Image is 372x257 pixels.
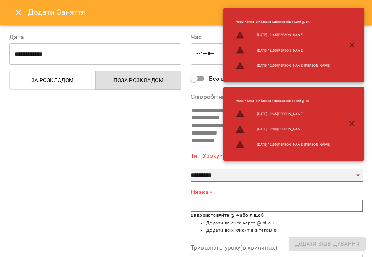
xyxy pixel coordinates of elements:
[191,34,363,40] label: Час
[206,227,363,235] li: Додати всіх клієнтів з тегом #
[95,71,182,90] button: Поза розкладом
[209,74,252,83] span: Без викладача
[191,188,363,197] label: Назва
[229,122,337,137] li: [DATE] 12:00 [PERSON_NAME]
[229,28,337,43] li: [DATE] 12:45 [PERSON_NAME]
[191,212,264,218] b: Використовуйте @ + або # щоб
[191,245,363,251] label: Тривалість уроку(в хвилинах)
[229,137,337,152] li: [DATE] 12:00 [PERSON_NAME] [PERSON_NAME]
[9,34,181,40] label: Дата
[229,95,337,107] li: Нова Кімната : Кімната зайнята під інший урок
[229,58,337,74] li: [DATE] 12:00 [PERSON_NAME] [PERSON_NAME]
[28,6,363,18] h6: Додати Заняття
[14,76,91,85] span: За розкладом
[9,71,96,90] button: За розкладом
[229,106,337,122] li: [DATE] 12:45 [PERSON_NAME]
[229,43,337,58] li: [DATE] 12:00 [PERSON_NAME]
[191,152,363,160] label: Тип Уроку
[100,76,177,85] span: Поза розкладом
[229,16,337,28] li: Нова Кімната : Кімната зайнята під інший урок
[191,94,363,100] label: Співробітник
[9,3,28,22] button: Close
[206,219,363,227] li: Додати клієнта через @ або +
